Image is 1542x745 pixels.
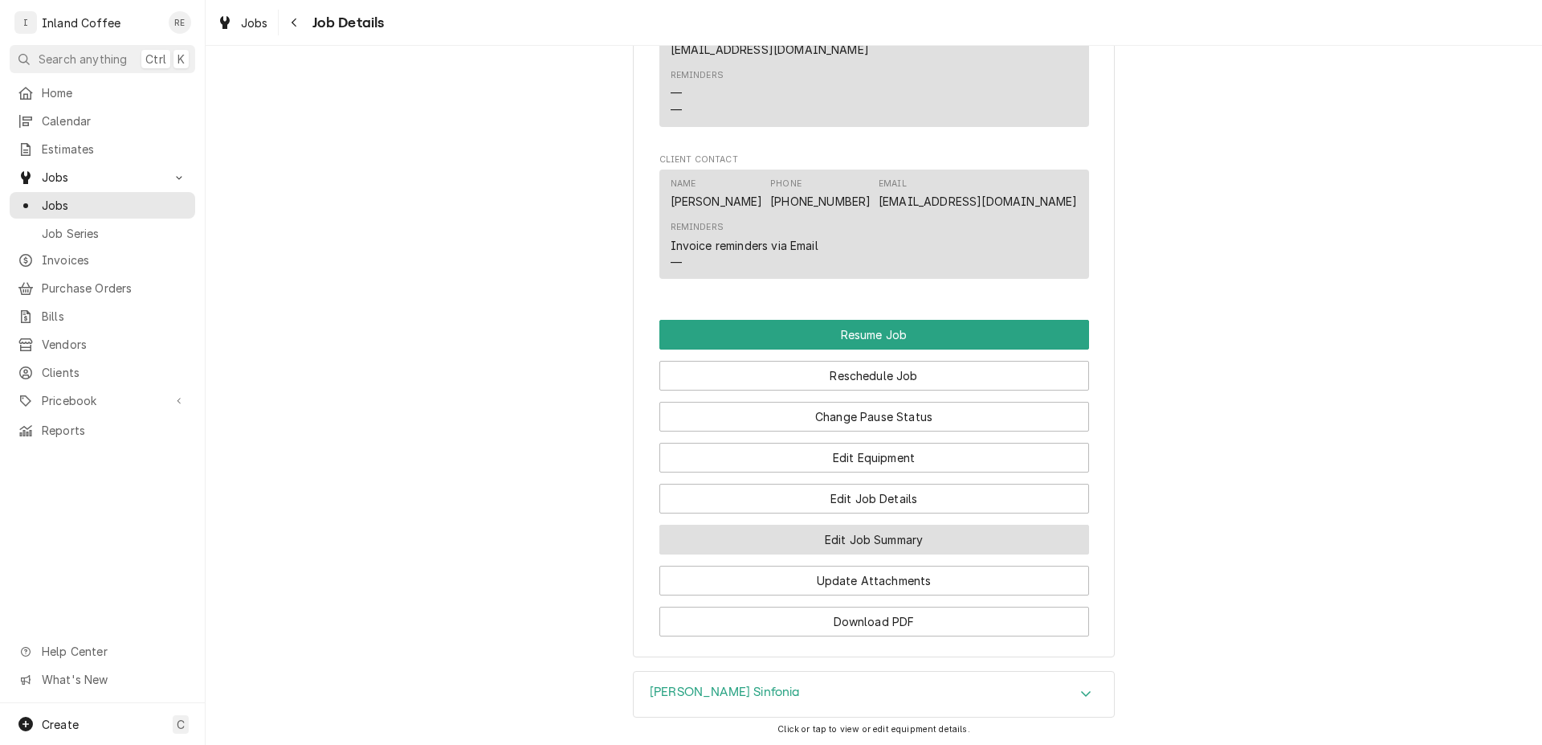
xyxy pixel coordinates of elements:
[10,220,195,247] a: Job Series
[177,51,185,68] span: K
[671,178,763,210] div: Name
[659,432,1089,473] div: Button Group Row
[659,154,1089,286] div: Client Contact
[777,724,970,735] span: Click or tap to view or edit equipment details.
[39,51,127,68] span: Search anything
[10,136,195,162] a: Estimates
[633,671,1115,718] div: Franke Sinfonia
[659,170,1089,287] div: Client Contact List
[671,69,724,82] div: Reminders
[671,101,682,118] div: —
[10,192,195,219] a: Jobs
[659,473,1089,514] div: Button Group Row
[42,169,163,186] span: Jobs
[671,254,682,271] div: —
[879,178,907,190] div: Email
[10,417,195,444] a: Reports
[42,197,187,214] span: Jobs
[42,671,186,688] span: What's New
[671,221,724,234] div: Reminders
[671,84,682,101] div: —
[671,221,818,270] div: Reminders
[634,672,1114,717] div: Accordion Header
[659,320,1089,350] div: Button Group Row
[659,525,1089,555] button: Edit Job Summary
[10,638,195,665] a: Go to Help Center
[308,12,385,34] span: Job Details
[671,43,869,56] a: [EMAIL_ADDRESS][DOMAIN_NAME]
[10,108,195,134] a: Calendar
[659,350,1089,391] div: Button Group Row
[10,387,195,414] a: Go to Pricebook
[169,11,191,34] div: RE
[10,666,195,693] a: Go to What's New
[42,422,187,439] span: Reports
[659,361,1089,391] button: Reschedule Job
[10,303,195,330] a: Bills
[634,672,1114,717] button: Accordion Details Expand Trigger
[42,280,187,297] span: Purchase Orders
[659,402,1089,432] button: Change Pause Status
[10,247,195,273] a: Invoices
[671,193,763,210] div: [PERSON_NAME]
[42,141,187,158] span: Estimates
[770,178,802,190] div: Phone
[42,252,187,268] span: Invoices
[659,320,1089,350] button: Resume Job
[659,566,1089,596] button: Update Attachments
[42,113,187,129] span: Calendar
[659,170,1089,280] div: Contact
[14,11,37,34] div: I
[42,392,163,409] span: Pricebook
[659,514,1089,555] div: Button Group Row
[42,225,187,242] span: Job Series
[671,69,724,118] div: Reminders
[10,164,195,190] a: Go to Jobs
[42,308,187,325] span: Bills
[659,320,1089,637] div: Button Group
[42,718,79,731] span: Create
[42,643,186,660] span: Help Center
[42,364,187,381] span: Clients
[659,391,1089,432] div: Button Group Row
[659,443,1089,473] button: Edit Equipment
[282,10,308,35] button: Navigate back
[659,484,1089,514] button: Edit Job Details
[42,84,187,101] span: Home
[659,555,1089,596] div: Button Group Row
[650,685,800,700] h3: [PERSON_NAME] Sinfonia
[10,359,195,386] a: Clients
[659,154,1089,166] span: Client Contact
[241,14,268,31] span: Jobs
[177,716,185,733] span: C
[671,237,818,254] div: Invoice reminders via Email
[10,275,195,301] a: Purchase Orders
[671,178,696,190] div: Name
[770,194,871,208] a: [PHONE_NUMBER]
[10,80,195,106] a: Home
[879,178,1077,210] div: Email
[10,331,195,358] a: Vendors
[210,10,275,36] a: Jobs
[42,14,120,31] div: Inland Coffee
[659,607,1089,637] button: Download PDF
[659,596,1089,637] div: Button Group Row
[10,45,195,73] button: Search anythingCtrlK
[879,194,1077,208] a: [EMAIL_ADDRESS][DOMAIN_NAME]
[42,336,187,353] span: Vendors
[169,11,191,34] div: Ruth Easley's Avatar
[145,51,166,68] span: Ctrl
[770,178,871,210] div: Phone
